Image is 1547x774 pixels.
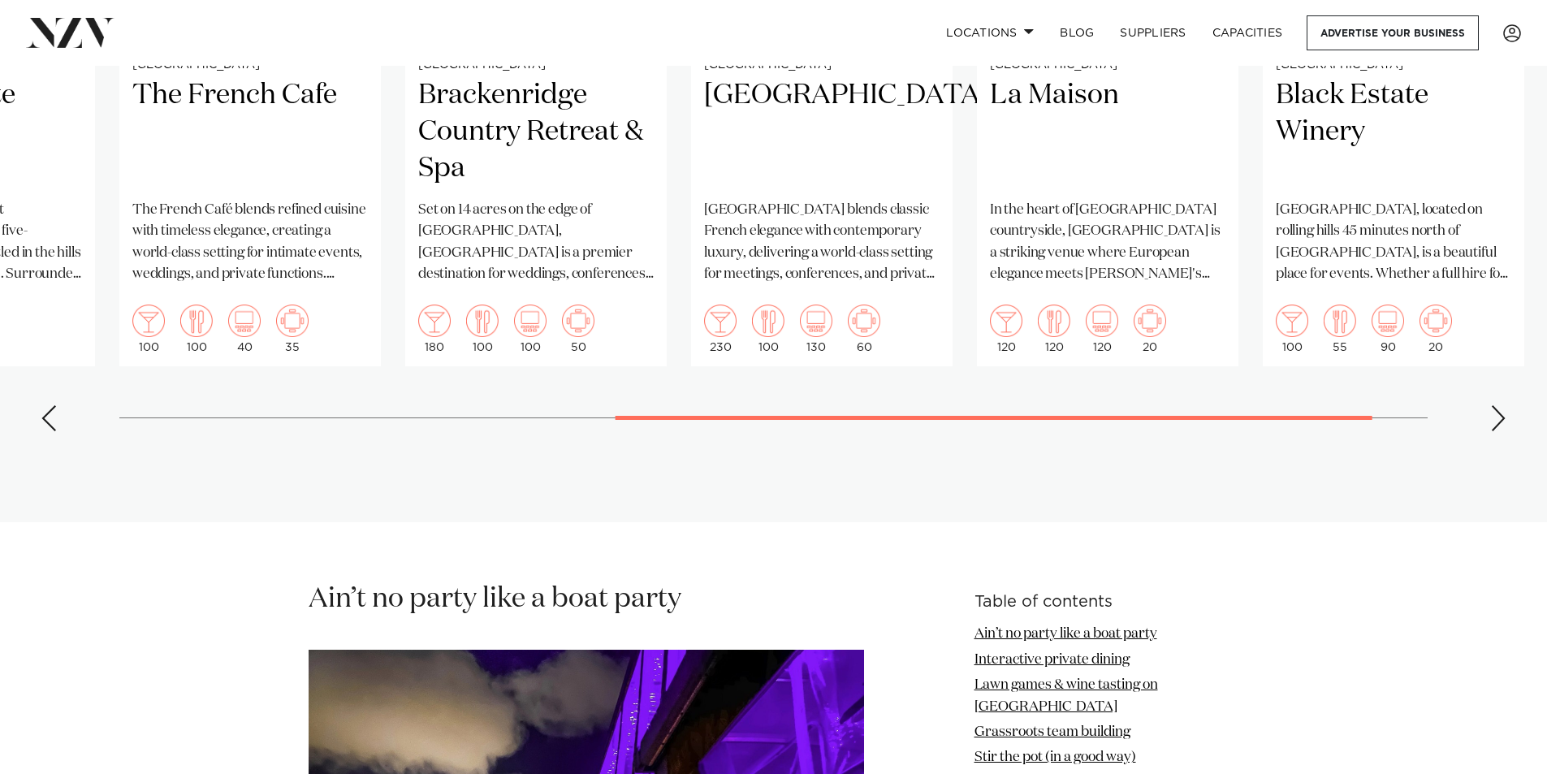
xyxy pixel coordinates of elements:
img: meeting.png [562,305,594,337]
a: Locations [933,15,1047,50]
img: theatre.png [1086,305,1118,337]
p: The French Café blends refined cuisine with timeless elegance, creating a world-class setting for... [132,200,368,285]
div: 180 [418,305,451,353]
h2: La Maison [990,77,1225,187]
img: dining.png [180,305,213,337]
div: 130 [800,305,832,353]
div: 120 [1086,305,1118,353]
div: 100 [132,305,165,353]
img: dining.png [466,305,499,337]
img: cocktail.png [990,305,1022,337]
a: Interactive private dining [974,653,1130,667]
p: Set on 14 acres on the edge of [GEOGRAPHIC_DATA], [GEOGRAPHIC_DATA] is a premier destination for ... [418,200,654,285]
img: theatre.png [228,305,261,337]
div: 35 [276,305,309,353]
a: Lawn games & wine tasting on [GEOGRAPHIC_DATA] [974,678,1158,713]
h2: [GEOGRAPHIC_DATA] [704,77,940,187]
img: meeting.png [276,305,309,337]
div: 100 [514,305,547,353]
p: [GEOGRAPHIC_DATA] blends classic French elegance with contemporary luxury, delivering a world-cla... [704,200,940,285]
img: meeting.png [1134,305,1166,337]
img: theatre.png [514,305,547,337]
a: Ain’t no party like a boat party [974,627,1157,641]
img: dining.png [752,305,784,337]
div: 40 [228,305,261,353]
div: 100 [180,305,213,353]
img: nzv-logo.png [26,18,115,47]
img: dining.png [1038,305,1070,337]
img: meeting.png [1420,305,1452,337]
a: SUPPLIERS [1107,15,1199,50]
h2: Ain’t no party like a boat party [309,581,864,617]
div: 90 [1372,305,1404,353]
div: 55 [1324,305,1356,353]
img: dining.png [1324,305,1356,337]
img: cocktail.png [704,305,737,337]
div: 50 [562,305,594,353]
img: meeting.png [848,305,880,337]
img: cocktail.png [418,305,451,337]
p: In the heart of [GEOGRAPHIC_DATA] countryside, [GEOGRAPHIC_DATA] is a striking venue where Europe... [990,200,1225,285]
a: BLOG [1047,15,1107,50]
a: Stir the pot (in a good way) [974,750,1136,764]
div: 60 [848,305,880,353]
a: Grassroots team building [974,725,1130,739]
div: 100 [752,305,784,353]
div: 100 [466,305,499,353]
div: 20 [1420,305,1452,353]
img: theatre.png [800,305,832,337]
div: 20 [1134,305,1166,353]
div: 100 [1276,305,1308,353]
h2: The French Cafe [132,77,368,187]
img: theatre.png [1372,305,1404,337]
h6: Table of contents [974,594,1239,611]
img: cocktail.png [1276,305,1308,337]
h2: Black Estate Winery [1276,77,1511,187]
img: cocktail.png [132,305,165,337]
p: [GEOGRAPHIC_DATA], located on rolling hills 45 minutes north of [GEOGRAPHIC_DATA], is a beautiful... [1276,200,1511,285]
a: Advertise your business [1307,15,1479,50]
div: 230 [704,305,737,353]
h2: Brackenridge Country Retreat & Spa [418,77,654,187]
div: 120 [1038,305,1070,353]
div: 120 [990,305,1022,353]
a: Capacities [1199,15,1296,50]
